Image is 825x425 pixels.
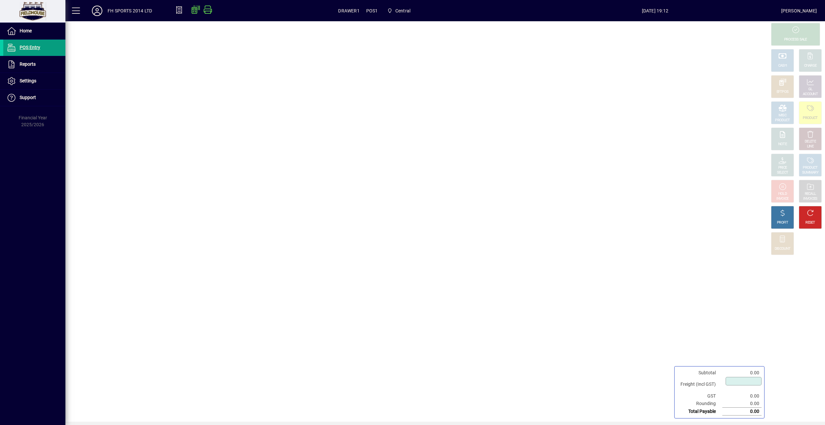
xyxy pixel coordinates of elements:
td: Total Payable [677,408,722,416]
div: PROCESS SALE [784,37,807,42]
td: 0.00 [722,392,762,400]
div: PRODUCT [803,116,817,121]
div: EFTPOS [777,90,789,94]
td: Subtotal [677,369,722,377]
span: DRAWER1 [338,6,359,16]
div: RECALL [805,192,816,196]
div: PROFIT [777,220,788,225]
a: Settings [3,73,65,89]
div: MISC [779,113,786,118]
span: Support [20,95,36,100]
div: CHARGE [804,63,817,68]
div: ACCOUNT [803,92,818,97]
td: 0.00 [722,369,762,377]
div: GL [808,87,813,92]
div: PRODUCT [803,165,817,170]
div: LINE [807,144,814,149]
a: Support [3,90,65,106]
td: 0.00 [722,400,762,408]
div: DELETE [805,139,816,144]
td: Freight (Incl GST) [677,377,722,392]
span: Reports [20,61,36,67]
div: HOLD [778,192,787,196]
td: GST [677,392,722,400]
div: RESET [805,220,815,225]
span: Central [384,5,413,17]
div: [PERSON_NAME] [781,6,817,16]
div: PRICE [778,165,787,170]
span: [DATE] 19:12 [529,6,781,16]
div: PRODUCT [775,118,790,123]
a: Reports [3,56,65,73]
td: 0.00 [722,408,762,416]
div: DISCOUNT [775,246,790,251]
span: Home [20,28,32,33]
div: NOTE [778,142,787,147]
span: POS1 [366,6,378,16]
button: Profile [87,5,108,17]
div: FH SPORTS 2014 LTD [108,6,152,16]
a: Home [3,23,65,39]
span: Central [395,6,410,16]
div: SUMMARY [802,170,818,175]
div: CASH [778,63,787,68]
td: Rounding [677,400,722,408]
span: Settings [20,78,36,83]
span: POS Entry [20,45,40,50]
div: INVOICES [803,196,817,201]
div: INVOICE [776,196,788,201]
div: SELECT [777,170,788,175]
